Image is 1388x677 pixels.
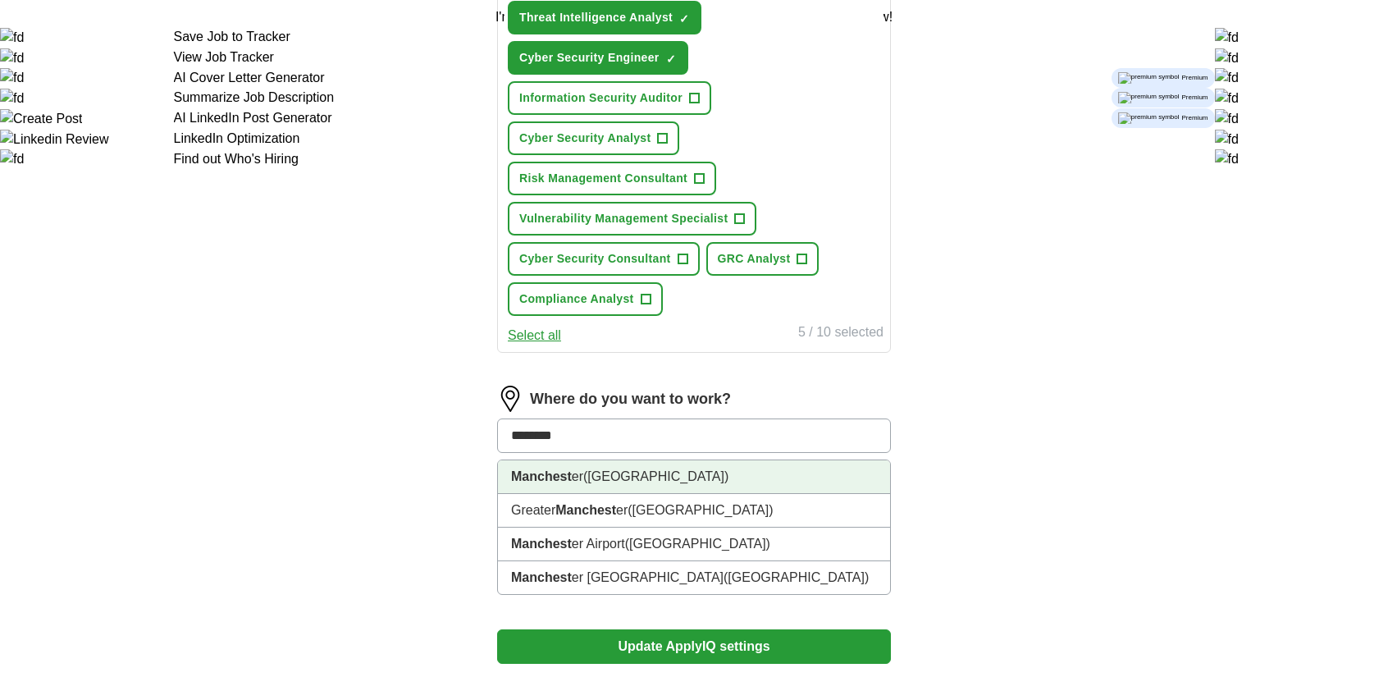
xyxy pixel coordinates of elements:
span: Risk Management Consultant [519,170,687,187]
button: Cyber Security Consultant [508,242,700,276]
span: GRC Analyst [718,250,791,268]
li: er [498,460,890,494]
span: ([GEOGRAPHIC_DATA]) [583,469,728,483]
img: location.png [497,386,523,412]
button: Select all [508,326,561,345]
strong: Manchest [511,570,572,584]
span: Threat Intelligence Analyst [519,9,673,26]
span: ✓ [679,12,689,25]
button: Vulnerability Management Specialist [508,202,756,236]
span: ([GEOGRAPHIC_DATA]) [628,503,773,517]
button: Update ApplyIQ settings [497,629,891,664]
strong: Manchest [555,503,616,517]
li: Greater er [498,494,890,528]
li: er [GEOGRAPHIC_DATA] [498,561,890,594]
li: er Airport [498,528,890,561]
strong: Manchest [511,469,572,483]
button: Compliance Analyst [508,282,663,316]
button: GRC Analyst [706,242,820,276]
button: Risk Management Consultant [508,162,716,195]
button: Threat Intelligence Analyst✓ [508,1,701,34]
label: Where do you want to work? [530,388,731,410]
span: Cyber Security Consultant [519,250,671,268]
span: ([GEOGRAPHIC_DATA]) [625,537,770,551]
div: 5 / 10 selected [798,322,883,345]
strong: Manchest [511,537,572,551]
span: Compliance Analyst [519,290,634,308]
span: Vulnerability Management Specialist [519,210,728,227]
span: ([GEOGRAPHIC_DATA]) [724,570,869,584]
